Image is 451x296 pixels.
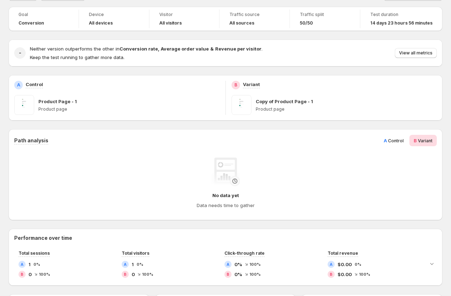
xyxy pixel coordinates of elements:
h3: Path analysis [14,137,48,144]
span: Total sessions [18,250,50,256]
h2: B [21,272,23,276]
h2: Performance over time [14,234,437,242]
span: 100% [142,272,153,276]
h4: All visitors [159,20,182,26]
span: Variant [418,138,433,143]
h2: A [17,82,20,88]
p: Product page [256,106,437,112]
h4: All devices [89,20,113,26]
h2: A [124,262,127,266]
span: $0.00 [338,271,352,278]
h2: - [19,49,21,57]
h2: B [234,82,237,88]
span: 100% [249,262,261,266]
span: 0 [28,271,32,278]
span: 0% [234,271,242,278]
h2: A [21,262,23,266]
a: Traffic split50/50 [300,11,350,27]
span: 100% [39,272,50,276]
strong: Revenue per visitor [215,46,261,52]
strong: Conversion rate [120,46,158,52]
h2: B [227,272,229,276]
a: GoalConversion [18,11,69,27]
h4: Data needs time to gather [197,202,255,209]
p: Copy of Product Page - 1 [256,98,313,105]
span: Traffic source [229,12,280,17]
span: A [384,138,387,143]
span: 0% [137,262,143,266]
a: Traffic sourceAll sources [229,11,280,27]
a: Test duration14 days 23 hours 56 minutes [370,11,433,27]
span: Keep the test running to gather more data. [30,54,124,60]
span: Goal [18,12,69,17]
span: Click-through rate [224,250,265,256]
img: No data yet [211,158,240,186]
span: View all metrics [399,50,433,56]
button: Expand chart [427,259,437,269]
h4: No data yet [212,192,239,199]
span: 100% [249,272,261,276]
span: Traffic split [300,12,350,17]
img: Product Page - 1 [14,95,34,115]
span: Total revenue [328,250,358,256]
strong: & [210,46,214,52]
span: 0% [355,262,361,266]
a: VisitorAll visitors [159,11,209,27]
span: 0% [234,261,242,268]
h4: All sources [229,20,254,26]
span: Neither version outperforms the other in . [30,46,262,52]
h2: B [330,272,333,276]
a: DeviceAll devices [89,11,139,27]
span: B [414,138,417,143]
span: Device [89,12,139,17]
h2: B [124,272,127,276]
strong: Average order value [161,46,209,52]
span: Visitor [159,12,209,17]
span: Conversion [18,20,44,26]
button: View all metrics [395,48,437,58]
span: Control [388,138,404,143]
p: Variant [243,81,260,88]
span: 100% [359,272,370,276]
span: $0.00 [338,261,352,268]
span: 14 days 23 hours 56 minutes [370,20,433,26]
span: 1 [28,261,31,268]
h2: A [330,262,333,266]
p: Product Page - 1 [38,98,77,105]
span: 0 [132,271,135,278]
span: 0% [33,262,40,266]
span: 50/50 [300,20,313,26]
h2: A [227,262,229,266]
p: Control [26,81,43,88]
p: Product page [38,106,220,112]
span: Total visitors [122,250,149,256]
span: 1 [132,261,134,268]
img: Copy of Product Page - 1 [232,95,251,115]
span: Test duration [370,12,433,17]
strong: , [158,46,159,52]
